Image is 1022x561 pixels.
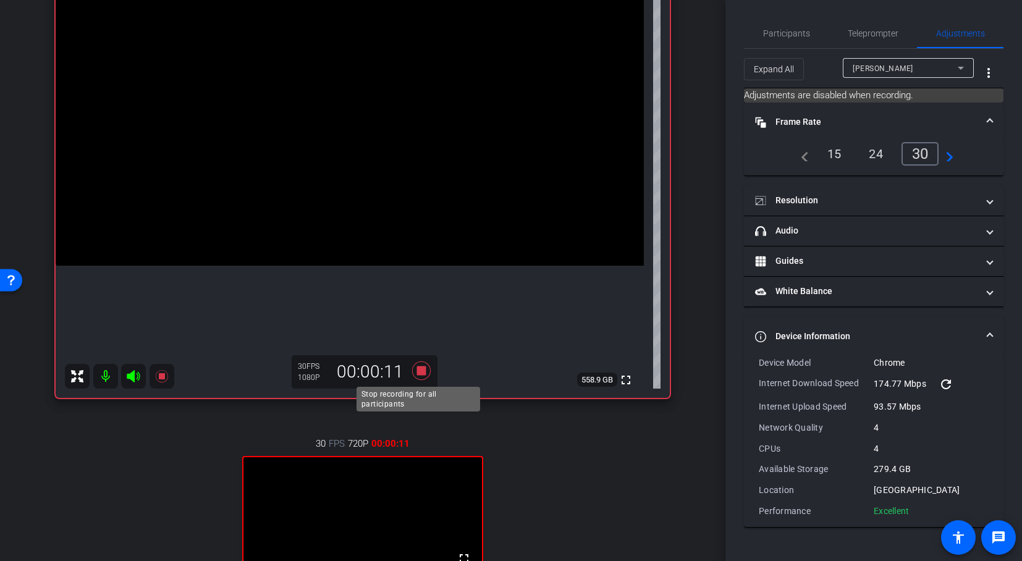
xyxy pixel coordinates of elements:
mat-icon: more_vert [981,65,996,80]
mat-expansion-panel-header: Resolution [744,186,1003,216]
div: 93.57 Mbps [874,400,989,413]
div: 30 [298,361,329,371]
button: More Options for Adjustments Panel [974,58,1003,88]
mat-expansion-panel-header: Audio [744,216,1003,246]
div: Device Information [744,356,1003,527]
span: 720P [348,437,368,450]
mat-expansion-panel-header: Guides [744,247,1003,276]
div: Device Model [759,356,874,369]
mat-expansion-panel-header: Frame Rate [744,103,1003,142]
span: [PERSON_NAME] [853,64,913,73]
mat-panel-title: Guides [755,255,978,268]
div: 4 [874,421,989,434]
mat-icon: message [991,530,1006,545]
div: 4 [874,442,989,455]
mat-panel-title: White Balance [755,285,978,298]
div: Internet Upload Speed [759,400,874,413]
span: Expand All [754,57,794,81]
span: Participants [763,29,810,38]
mat-panel-title: Frame Rate [755,116,978,129]
span: FPS [329,437,345,450]
div: Network Quality [759,421,874,434]
mat-card: Adjustments are disabled when recording. [744,88,1003,103]
mat-icon: fullscreen [619,373,633,387]
div: Frame Rate [744,142,1003,175]
mat-expansion-panel-header: White Balance [744,277,1003,306]
span: 558.9 GB [577,373,617,387]
div: 1080P [298,373,329,382]
mat-expansion-panel-header: Device Information [744,317,1003,356]
mat-icon: navigate_before [794,146,809,161]
div: Stop recording for all participants [357,387,480,411]
div: Performance [759,505,874,517]
div: Excellent [874,505,909,517]
div: Internet Download Speed [759,377,874,392]
div: 279.4 GB [874,463,989,475]
span: Teleprompter [848,29,898,38]
div: 174.77 Mbps [874,377,989,392]
span: 00:00:11 [371,437,410,450]
div: [GEOGRAPHIC_DATA] [874,484,989,496]
div: CPUs [759,442,874,455]
mat-icon: navigate_next [939,146,953,161]
div: Chrome [874,356,989,369]
span: 30 [316,437,326,450]
div: 00:00:11 [329,361,412,382]
mat-panel-title: Device Information [755,330,978,343]
button: Expand All [744,58,804,80]
div: Location [759,484,874,496]
div: Available Storage [759,463,874,475]
span: Adjustments [936,29,985,38]
mat-icon: accessibility [951,530,966,545]
mat-panel-title: Audio [755,224,978,237]
span: FPS [306,362,319,371]
mat-panel-title: Resolution [755,194,978,207]
mat-icon: refresh [939,377,953,392]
